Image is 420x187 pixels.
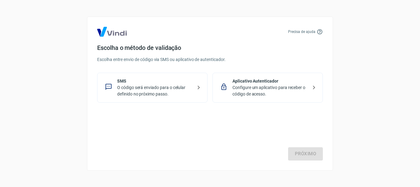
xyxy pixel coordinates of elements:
div: SMSO código será enviado para o celular definido no próximo passo. [97,73,208,103]
p: Precisa de ajuda [288,29,315,35]
h4: Escolha o método de validação [97,44,323,51]
img: Logo Vind [97,27,127,37]
p: SMS [117,78,192,84]
p: Escolha entre envio de código via SMS ou aplicativo de autenticador. [97,56,323,63]
p: O código será enviado para o celular definido no próximo passo. [117,84,192,97]
p: Aplicativo Autenticador [232,78,308,84]
div: Aplicativo AutenticadorConfigure um aplicativo para receber o código de acesso. [212,73,323,103]
p: Configure um aplicativo para receber o código de acesso. [232,84,308,97]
